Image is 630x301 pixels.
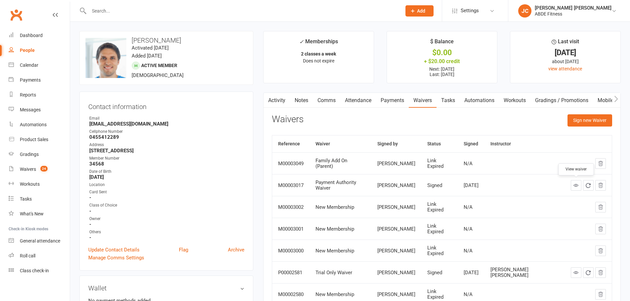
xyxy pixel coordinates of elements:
[315,248,366,254] div: New Membership
[132,72,184,78] span: [DEMOGRAPHIC_DATA]
[9,117,70,132] a: Automations
[9,162,70,177] a: Waivers 24
[464,183,479,188] div: [DATE]
[377,248,415,254] div: [PERSON_NAME]
[278,248,304,254] div: M00003000
[89,229,244,235] div: Others
[315,180,366,191] div: Payment Authority Waiver
[278,205,304,210] div: M00003002
[301,51,336,56] strong: 2 classes a week
[460,93,499,108] a: Automations
[9,248,70,263] a: Roll call
[9,73,70,88] a: Payments
[9,177,70,192] a: Workouts
[20,211,44,216] div: What's New
[518,4,531,18] div: JC
[9,43,70,58] a: People
[9,58,70,73] a: Calendar
[89,235,244,241] strong: -
[458,135,484,152] th: Signed
[427,245,452,256] div: Link Expired
[20,77,41,83] div: Payments
[228,246,244,254] a: Archive
[593,93,629,108] a: Mobile App
[290,93,313,108] a: Notes
[567,114,612,126] button: Sign new Waiver
[548,66,582,71] a: view attendance
[377,161,415,167] div: [PERSON_NAME]
[272,114,304,125] h3: Waivers
[371,135,421,152] th: Signed by
[132,53,162,59] time: Added [DATE]
[20,167,36,172] div: Waivers
[427,223,452,234] div: Link Expired
[87,6,397,16] input: Search...
[89,155,244,162] div: Member Number
[377,183,415,188] div: [PERSON_NAME]
[464,270,479,276] div: [DATE]
[530,93,593,108] a: Gradings / Promotions
[89,216,244,222] div: Owner
[484,135,565,152] th: Instructor
[464,205,479,210] div: N/A
[89,202,244,208] div: Class of Choice
[20,268,49,273] div: Class check-in
[393,66,491,77] p: Next: [DATE] Last: [DATE]
[88,284,244,292] h3: Wallet
[89,169,244,175] div: Date of Birth
[278,292,304,297] div: M00002580
[278,226,304,232] div: M00003001
[89,148,244,154] strong: [STREET_ADDRESS]
[20,152,39,157] div: Gradings
[516,49,614,56] div: [DATE]
[9,132,70,147] a: Product Sales
[89,121,244,127] strong: [EMAIL_ADDRESS][DOMAIN_NAME]
[132,45,169,51] time: Activated [DATE]
[278,270,304,276] div: P00002581
[20,107,41,112] div: Messages
[421,135,458,152] th: Status
[377,270,415,276] div: [PERSON_NAME]
[427,183,452,188] div: Signed
[464,226,479,232] div: N/A
[9,88,70,102] a: Reports
[40,166,48,171] span: 24
[310,135,372,152] th: Waiver
[315,270,366,276] div: Trial Only Waiver
[9,147,70,162] a: Gradings
[20,48,35,53] div: People
[89,115,244,122] div: Email
[20,181,40,187] div: Workouts
[20,33,43,38] div: Dashboard
[417,8,425,14] span: Add
[8,7,24,23] a: Clubworx
[89,182,244,188] div: Location
[461,3,479,18] span: Settings
[272,135,310,152] th: Reference
[9,102,70,117] a: Messages
[315,158,366,169] div: Family Add On (Parent)
[376,93,409,108] a: Payments
[85,37,248,44] h3: [PERSON_NAME]
[141,63,177,68] span: Active member
[89,195,244,201] strong: -
[9,207,70,221] a: What's New
[89,142,244,148] div: Address
[20,238,60,244] div: General attendance
[427,270,452,276] div: Signed
[299,37,338,50] div: Memberships
[278,161,304,167] div: M00003049
[393,49,491,56] div: $0.00
[88,100,244,110] h3: Contact information
[315,205,366,210] div: New Membership
[20,137,48,142] div: Product Sales
[89,189,244,195] div: Card Sent
[427,202,452,212] div: Link Expired
[340,93,376,108] a: Attendance
[409,93,437,108] a: Waivers
[377,226,415,232] div: [PERSON_NAME]
[20,92,36,97] div: Reports
[9,234,70,248] a: General attendance kiosk mode
[299,39,304,45] i: ✓
[9,28,70,43] a: Dashboard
